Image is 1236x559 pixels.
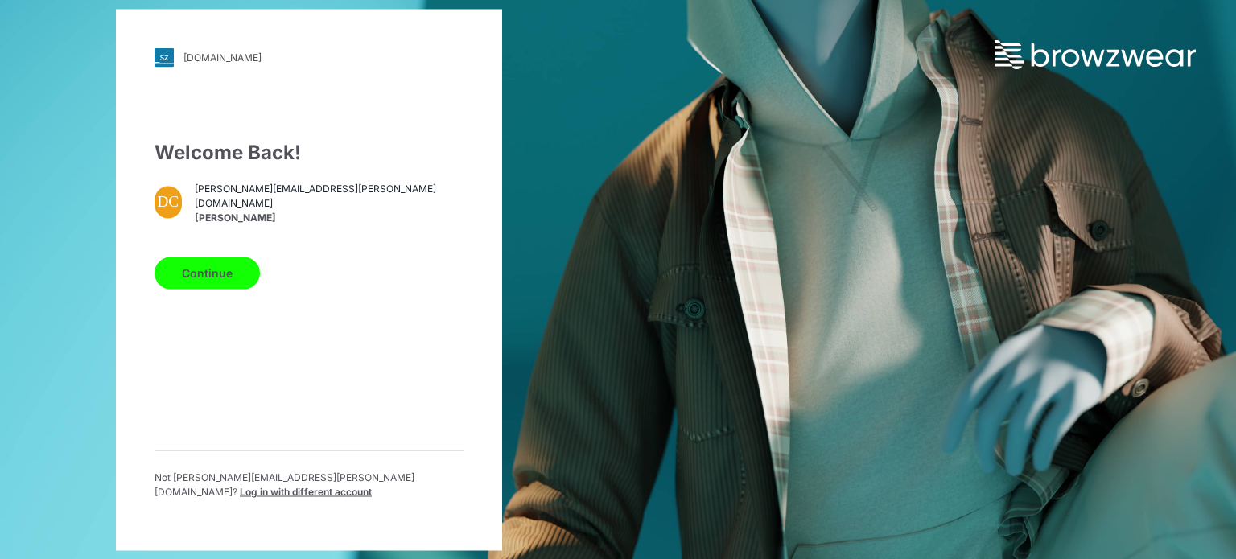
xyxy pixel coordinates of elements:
p: Not [PERSON_NAME][EMAIL_ADDRESS][PERSON_NAME][DOMAIN_NAME] ? [154,470,463,499]
div: DC [154,186,182,218]
a: [DOMAIN_NAME] [154,47,463,67]
img: svg+xml;base64,PHN2ZyB3aWR0aD0iMjgiIGhlaWdodD0iMjgiIHZpZXdCb3g9IjAgMCAyOCAyOCIgZmlsbD0ibm9uZSIgeG... [154,47,174,67]
div: Welcome Back! [154,138,463,166]
img: browzwear-logo.73288ffb.svg [995,40,1196,69]
div: [DOMAIN_NAME] [183,51,262,64]
span: [PERSON_NAME][EMAIL_ADDRESS][PERSON_NAME][DOMAIN_NAME] [195,182,463,211]
span: [PERSON_NAME] [195,211,463,225]
button: Continue [154,257,260,289]
span: Log in with different account [240,485,372,497]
